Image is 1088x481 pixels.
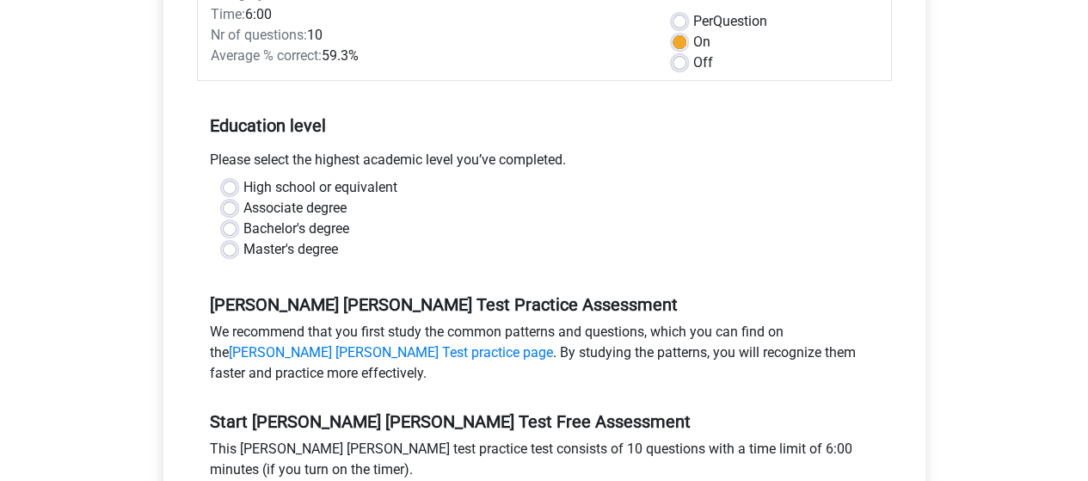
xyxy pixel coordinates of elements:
[693,11,767,32] label: Question
[243,239,338,260] label: Master's degree
[243,198,347,219] label: Associate degree
[198,46,660,66] div: 59.3%
[211,27,307,43] span: Nr of questions:
[198,25,660,46] div: 10
[693,52,713,73] label: Off
[243,177,397,198] label: High school or equivalent
[693,13,713,29] span: Per
[211,6,245,22] span: Time:
[210,411,879,432] h5: Start [PERSON_NAME] [PERSON_NAME] Test Free Assessment
[211,47,322,64] span: Average % correct:
[197,322,892,391] div: We recommend that you first study the common patterns and questions, which you can find on the . ...
[229,344,553,361] a: [PERSON_NAME] [PERSON_NAME] Test practice page
[243,219,349,239] label: Bachelor's degree
[693,32,710,52] label: On
[210,294,879,315] h5: [PERSON_NAME] [PERSON_NAME] Test Practice Assessment
[210,108,879,143] h5: Education level
[197,150,892,177] div: Please select the highest academic level you’ve completed.
[198,4,660,25] div: 6:00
